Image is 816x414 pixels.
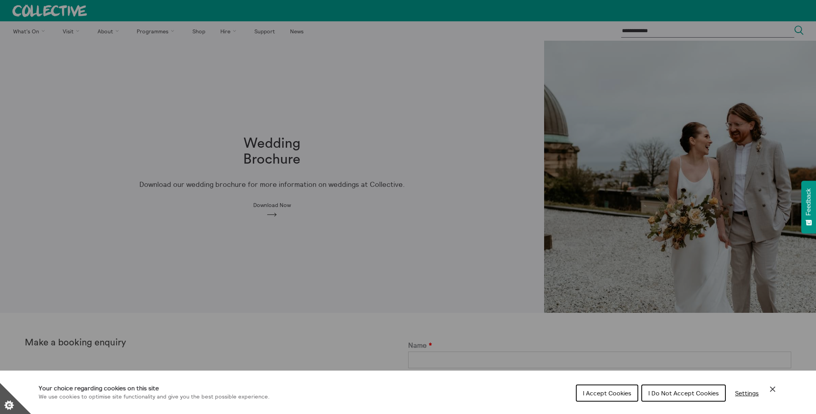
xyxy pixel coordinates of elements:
[39,383,270,393] h1: Your choice regarding cookies on this site
[735,389,759,397] span: Settings
[583,389,631,397] span: I Accept Cookies
[801,181,816,233] button: Feedback - Show survey
[576,385,638,402] button: I Accept Cookies
[729,385,765,401] button: Settings
[39,393,270,401] p: We use cookies to optimise site functionality and give you the best possible experience.
[768,385,777,394] button: Close Cookie Control
[805,188,812,216] span: Feedback
[648,389,719,397] span: I Do Not Accept Cookies
[641,385,726,402] button: I Do Not Accept Cookies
